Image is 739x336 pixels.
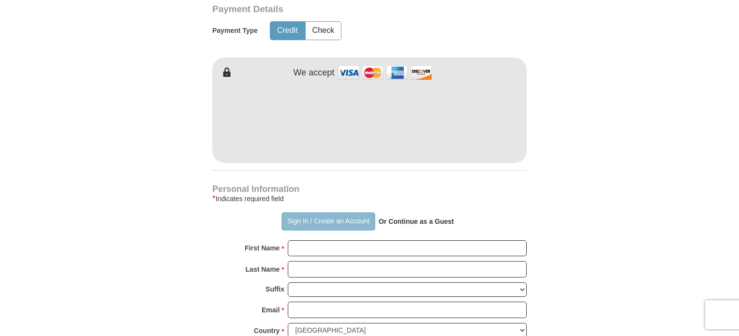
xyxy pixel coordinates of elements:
[212,193,527,205] div: Indicates required field
[245,241,280,255] strong: First Name
[337,62,433,83] img: credit cards accepted
[212,27,258,35] h5: Payment Type
[379,218,454,225] strong: Or Continue as a Guest
[270,22,305,40] button: Credit
[294,68,335,78] h4: We accept
[246,263,280,276] strong: Last Name
[306,22,341,40] button: Check
[212,185,527,193] h4: Personal Information
[266,282,284,296] strong: Suffix
[262,303,280,317] strong: Email
[281,212,375,231] button: Sign In / Create an Account
[212,4,459,15] h3: Payment Details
